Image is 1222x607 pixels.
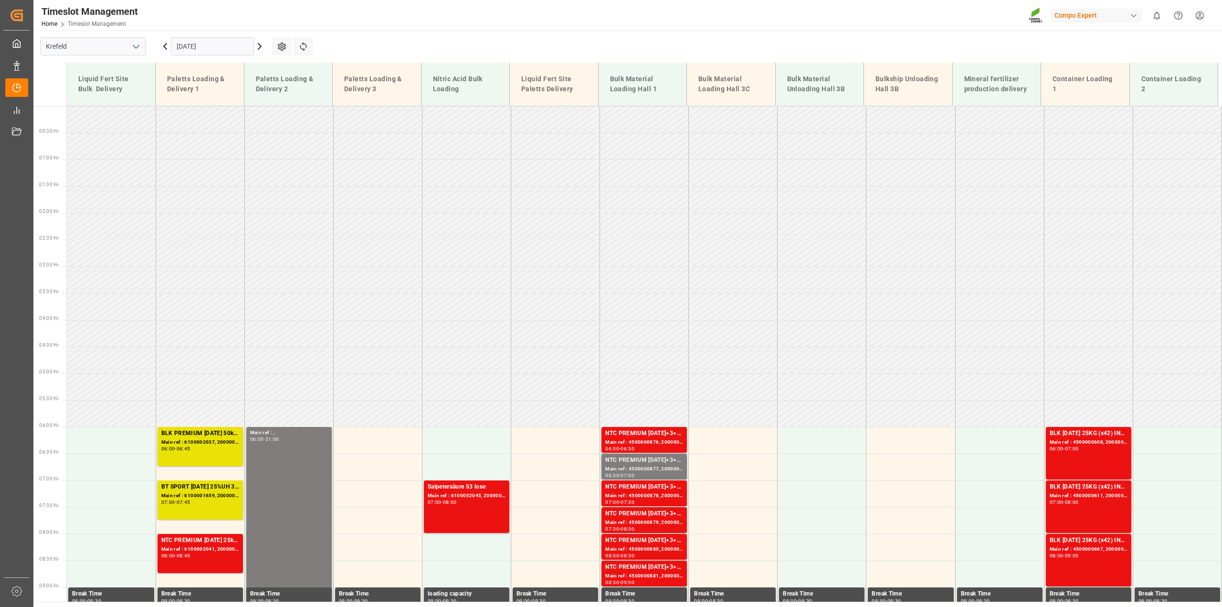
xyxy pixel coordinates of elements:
div: Main ref : 4500000876, 2000000854 [605,438,683,447]
div: Break Time [72,589,150,599]
span: 06:30 Hr [39,449,59,455]
div: Paletts Loading & Delivery 3 [340,70,413,98]
button: open menu [128,39,143,54]
div: Break Time [1138,589,1216,599]
a: Home [42,21,57,27]
div: - [1063,500,1064,504]
div: 06:30 [605,473,619,478]
div: 06:00 [250,437,264,441]
div: 09:30 [532,599,546,603]
div: Salpetersäure 53 lose [428,482,506,492]
span: 01:00 Hr [39,155,59,160]
div: 09:00 [961,599,975,603]
div: 09:30 [887,599,901,603]
div: 09:00 [621,580,634,585]
div: NTC PREMIUM [DATE]+3+TE BULK [605,536,683,545]
div: Main ref : 4500000607, 2000000557 [1050,545,1127,554]
div: - [86,599,87,603]
span: 03:00 Hr [39,262,59,267]
div: BLK [DATE] 25KG (x42) INT MTO [1050,482,1127,492]
div: 09:00 [72,599,86,603]
div: 08:45 [177,554,190,558]
div: Main ref : 6100002045, 2000001550 [428,492,506,500]
div: 07:30 [605,527,619,531]
span: 03:30 Hr [39,289,59,294]
div: Container Loading 1 [1049,70,1122,98]
div: 08:00 [621,527,634,531]
div: 09:00 [250,599,264,603]
div: BLK [DATE] 25KG (x42) INT MTO [1050,536,1127,545]
div: Bulkship Unloading Hall 3B [872,70,945,98]
div: Main ref : 4500000880, 2000000854 [605,545,683,554]
div: Main ref : 4500000611, 2000000557 [1050,492,1127,500]
button: Help Center [1168,5,1189,26]
div: - [353,599,354,603]
div: Timeslot Management [42,4,138,19]
div: 07:45 [177,500,190,504]
div: 09:00 [339,599,353,603]
span: 00:30 Hr [39,128,59,134]
div: 08:30 [621,554,634,558]
div: 07:00 [605,500,619,504]
div: 09:00 [1065,554,1079,558]
div: 09:30 [354,599,368,603]
div: Main ref : 6100002041, 2000001301;2000001083 2000001301 [161,545,239,554]
div: 07:00 [621,473,634,478]
div: - [263,599,265,603]
span: 07:30 Hr [39,503,59,508]
button: Compo Expert [1051,6,1146,24]
div: 09:30 [798,599,812,603]
div: 09:00 [783,599,797,603]
div: - [619,599,621,603]
div: 09:30 [1065,599,1079,603]
div: - [175,447,176,451]
div: Container Loading 2 [1138,70,1211,98]
div: Break Time [1050,589,1127,599]
div: Break Time [605,589,683,599]
div: - [619,473,621,478]
div: 09:00 [1050,599,1064,603]
span: 04:00 Hr [39,316,59,321]
div: BLK [DATE] 25KG (x42) INT MTO [1050,429,1127,438]
div: 21:00 [265,437,279,441]
div: - [1063,599,1064,603]
span: 06:00 Hr [39,423,59,428]
div: Liquid Fert Site Paletts Delivery [517,70,590,98]
div: Mineral fertilizer production delivery [960,70,1033,98]
div: - [708,599,709,603]
div: Paletts Loading & Delivery 1 [163,70,236,98]
div: NTC PREMIUM [DATE] 25kg (x40) D,EN,PLNTC PREMIUM [DATE]+3+TE 600kg BB [161,536,239,545]
div: Break Time [161,589,239,599]
div: Paletts Loading & Delivery 2 [252,70,325,98]
div: 09:00 [605,599,619,603]
div: NTC PREMIUM [DATE]+3+TE BULK [605,429,683,438]
span: 08:00 Hr [39,530,59,535]
div: - [797,599,798,603]
span: 01:30 Hr [39,182,59,187]
div: Bulk Material Unloading Hall 3B [783,70,856,98]
div: - [175,599,176,603]
div: 08:30 [605,580,619,585]
div: 09:30 [177,599,190,603]
div: 08:00 [1050,554,1064,558]
div: Main ref : 4500000881, 2000000854 [605,572,683,580]
div: BT SPORT [DATE] 25%UH 3M 25kg (x40) INTFLO T PERM [DATE] 25kg (x40) INTHAK Grün 20-5-10-2 25kg (x... [161,482,239,492]
div: 09:30 [976,599,990,603]
div: 09:30 [709,599,723,603]
div: Main ref : 4500000879, 2000000854 [605,519,683,527]
div: Bulk Material Loading Hall 3C [695,70,768,98]
div: - [619,554,621,558]
div: 08:00 [443,500,457,504]
div: - [175,500,176,504]
div: NTC PREMIUM [DATE]+3+TE BULK [605,563,683,572]
div: Break Time [872,589,949,599]
div: - [1063,554,1064,558]
div: 07:00 [1065,447,1079,451]
div: NTC PREMIUM [DATE]+3+TE BULK [605,456,683,465]
div: 09:00 [428,599,442,603]
div: Main ref : 4500000877, 2000000854 [605,465,683,473]
span: 04:30 Hr [39,342,59,348]
div: 09:00 [872,599,885,603]
div: Bulk Material Loading Hall 1 [606,70,679,98]
span: 02:30 Hr [39,235,59,241]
